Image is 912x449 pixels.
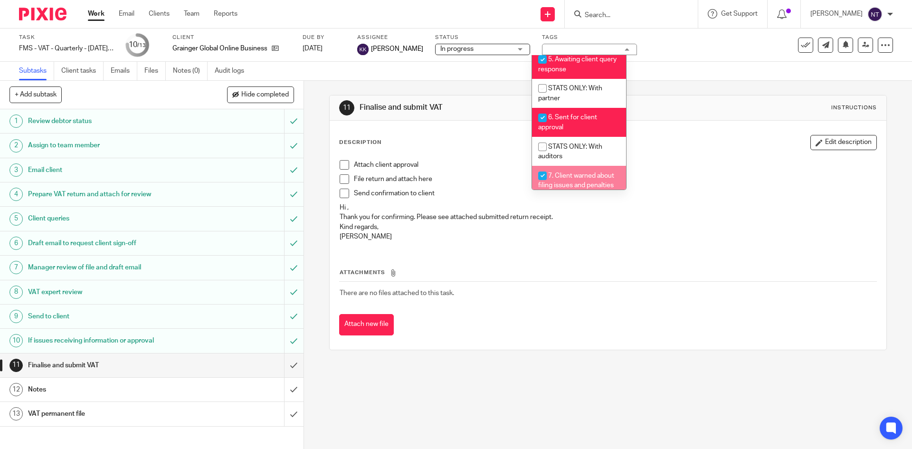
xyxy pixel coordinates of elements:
[538,172,614,189] span: 7. Client warned about filing issues and penalties
[340,203,876,212] p: Hi ,
[28,309,192,324] h1: Send to client
[214,9,237,19] a: Reports
[227,86,294,103] button: Hide completed
[340,222,876,232] p: Kind regards,
[9,115,23,128] div: 1
[111,62,137,80] a: Emails
[9,407,23,420] div: 13
[19,62,54,80] a: Subtasks
[144,62,166,80] a: Files
[831,104,877,112] div: Instructions
[538,85,602,102] span: STATS ONLY: With partner
[354,160,876,170] p: Attach client approval
[340,212,876,222] p: Thank you for confirming. Please see attached submitted return receipt.
[339,100,354,115] div: 11
[28,211,192,226] h1: Client queries
[9,286,23,299] div: 8
[9,163,23,177] div: 3
[354,174,876,184] p: File return and attach here
[9,139,23,153] div: 2
[303,45,323,52] span: [DATE]
[28,163,192,177] h1: Email client
[9,310,23,323] div: 9
[28,138,192,153] h1: Assign to team member
[28,382,192,397] h1: Notes
[584,11,669,20] input: Search
[867,7,883,22] img: svg%3E
[339,139,381,146] p: Description
[538,114,597,131] span: 6. Sent for client approval
[172,44,267,53] p: Grainger Global Online Business Ltd
[9,359,23,372] div: 11
[19,44,114,53] div: FMS - VAT - Quarterly - May - July, 2025
[241,91,289,99] span: Hide completed
[440,46,474,52] span: In progress
[119,9,134,19] a: Email
[28,114,192,128] h1: Review debtor status
[28,285,192,299] h1: VAT expert review
[129,39,146,50] div: 10
[149,9,170,19] a: Clients
[721,10,758,17] span: Get Support
[538,56,617,73] span: 5. Awaiting client query response
[9,237,23,250] div: 6
[810,9,863,19] p: [PERSON_NAME]
[357,34,423,41] label: Assignee
[184,9,199,19] a: Team
[357,44,369,55] img: svg%3E
[360,103,628,113] h1: Finalise and submit VAT
[371,44,423,54] span: [PERSON_NAME]
[810,135,877,150] button: Edit description
[9,334,23,347] div: 10
[28,236,192,250] h1: Draft email to request client sign-off
[61,62,104,80] a: Client tasks
[88,9,104,19] a: Work
[19,44,114,53] div: FMS - VAT - Quarterly - [DATE] - [DATE]
[538,143,602,160] span: STATS ONLY: With auditors
[339,314,394,335] button: Attach new file
[19,34,114,41] label: Task
[435,34,530,41] label: Status
[9,188,23,201] div: 4
[340,270,385,275] span: Attachments
[9,86,62,103] button: + Add subtask
[340,232,876,241] p: [PERSON_NAME]
[340,290,454,296] span: There are no files attached to this task.
[28,187,192,201] h1: Prepare VAT return and attach for review
[28,334,192,348] h1: If issues receiving information or approval
[542,34,637,41] label: Tags
[19,8,66,20] img: Pixie
[28,407,192,421] h1: VAT permanent file
[28,358,192,373] h1: Finalise and submit VAT
[9,383,23,396] div: 12
[173,62,208,80] a: Notes (0)
[354,189,876,198] p: Send confirmation to client
[9,261,23,274] div: 7
[172,34,291,41] label: Client
[28,260,192,275] h1: Manager review of file and draft email
[9,212,23,226] div: 5
[137,43,146,48] small: /13
[303,34,345,41] label: Due by
[215,62,251,80] a: Audit logs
